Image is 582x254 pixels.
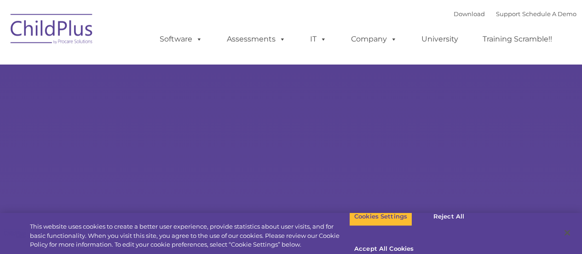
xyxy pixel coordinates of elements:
[6,7,98,53] img: ChildPlus by Procare Solutions
[342,30,406,48] a: Company
[301,30,336,48] a: IT
[349,207,412,226] button: Cookies Settings
[454,10,485,18] a: Download
[557,223,577,243] button: Close
[150,30,212,48] a: Software
[473,30,561,48] a: Training Scramble!!
[218,30,295,48] a: Assessments
[30,222,349,249] div: This website uses cookies to create a better user experience, provide statistics about user visit...
[412,30,467,48] a: University
[522,10,576,18] a: Schedule A Demo
[454,10,576,18] font: |
[420,207,478,226] button: Reject All
[496,10,520,18] a: Support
